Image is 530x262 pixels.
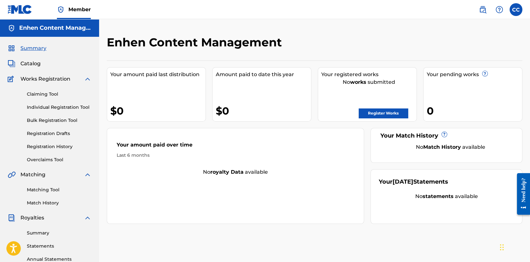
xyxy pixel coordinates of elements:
[387,143,514,151] div: No available
[8,171,16,179] img: Matching
[498,231,530,262] iframe: Chat Widget
[210,169,244,175] strong: royalty data
[495,6,503,13] img: help
[20,75,70,83] span: Works Registration
[476,3,489,16] a: Public Search
[27,230,91,236] a: Summary
[423,144,461,150] strong: Match History
[107,35,285,50] h2: Enhen Content Management
[8,44,15,52] img: Summary
[216,71,311,78] div: Amount paid to date this year
[482,71,487,76] span: ?
[8,5,32,14] img: MLC Logo
[393,178,413,185] span: [DATE]
[8,214,15,222] img: Royalties
[27,91,91,98] a: Claiming Tool
[427,104,522,118] div: 0
[117,152,354,159] div: Last 6 months
[27,104,91,111] a: Individual Registration Tool
[19,24,91,32] h5: Enhen Content Management
[8,60,41,67] a: CatalogCatalog
[8,60,15,67] img: Catalog
[510,3,522,16] div: User Menu
[117,141,354,152] div: Your amount paid over time
[20,44,46,52] span: Summary
[379,178,448,186] div: Your Statements
[379,193,514,200] div: No available
[493,3,506,16] div: Help
[107,168,364,176] div: No available
[57,6,65,13] img: Top Rightsholder
[68,6,91,13] span: Member
[500,238,504,257] div: Drag
[423,193,454,199] strong: statements
[321,71,417,78] div: Your registered works
[20,214,44,222] span: Royalties
[84,171,91,179] img: expand
[27,130,91,137] a: Registration Drafts
[20,60,41,67] span: Catalog
[110,71,206,78] div: Your amount paid last distribution
[427,71,522,78] div: Your pending works
[8,44,46,52] a: SummarySummary
[8,24,15,32] img: Accounts
[359,108,408,118] a: Register Works
[27,200,91,206] a: Match History
[216,104,311,118] div: $0
[27,117,91,124] a: Bulk Registration Tool
[27,143,91,150] a: Registration History
[512,168,530,220] iframe: Resource Center
[479,6,487,13] img: search
[27,187,91,193] a: Matching Tool
[110,104,206,118] div: $0
[84,75,91,83] img: expand
[8,75,16,83] img: Works Registration
[350,79,366,85] strong: works
[379,131,514,140] div: Your Match History
[27,156,91,163] a: Overclaims Tool
[20,171,45,179] span: Matching
[84,214,91,222] img: expand
[321,78,417,86] div: No submitted
[27,243,91,250] a: Statements
[442,132,447,137] span: ?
